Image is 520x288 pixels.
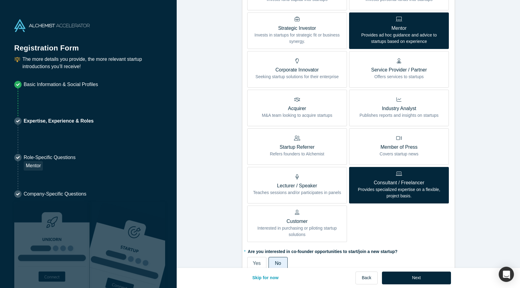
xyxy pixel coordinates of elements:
p: Consultant / Freelancer [354,179,444,186]
p: Strategic Investor [252,25,342,32]
p: Provides ad hoc guidance and advice to startups based on experience [354,32,444,45]
h1: Registration Form [14,36,163,54]
p: Service Provider / Partner [371,66,427,74]
p: Seeking startup solutions for their enterprise [255,74,339,80]
p: Mentor [354,25,444,32]
img: Alchemist Accelerator Logo [14,19,90,32]
p: The more details you provide, the more relevant startup introductions you’ll receive! [23,56,163,70]
p: Invests in startups for strategic fit or business synergy. [252,32,342,45]
span: Yes [253,261,261,266]
p: Role-Specific Questions [24,154,76,161]
span: No [275,261,281,266]
p: Member of Press [380,144,418,151]
p: M&A team looking to acquire startups [262,112,332,119]
p: Teaches sessions and/or participates in panels [253,189,341,196]
p: Refers founders to Alchemist [270,151,324,157]
p: Offers services to startups [371,74,427,80]
label: Are you interested in co-founder opportunities to start/join a new startup? [247,246,450,255]
p: Interested in purchasing or piloting startup solutions [252,225,342,238]
p: Industry Analyst [359,105,439,112]
p: Corporate Innovator [255,66,339,74]
p: Lecturer / Speaker [253,182,341,189]
p: Covers startup news [380,151,418,157]
button: Skip for now [246,272,285,284]
p: Provides specialized expertise on a flexible, project basis. [354,186,444,199]
p: Startup Referrer [270,144,324,151]
p: Acquirer [262,105,332,112]
p: Publishes reports and insights on startups [359,112,439,119]
p: Company-Specific Questions [24,190,86,198]
div: Mentor [24,161,43,171]
button: Back [355,272,378,284]
p: Customer [252,218,342,225]
button: Next [382,272,451,284]
p: Basic Information & Social Profiles [24,81,98,88]
p: Expertise, Experience & Roles [24,117,94,125]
